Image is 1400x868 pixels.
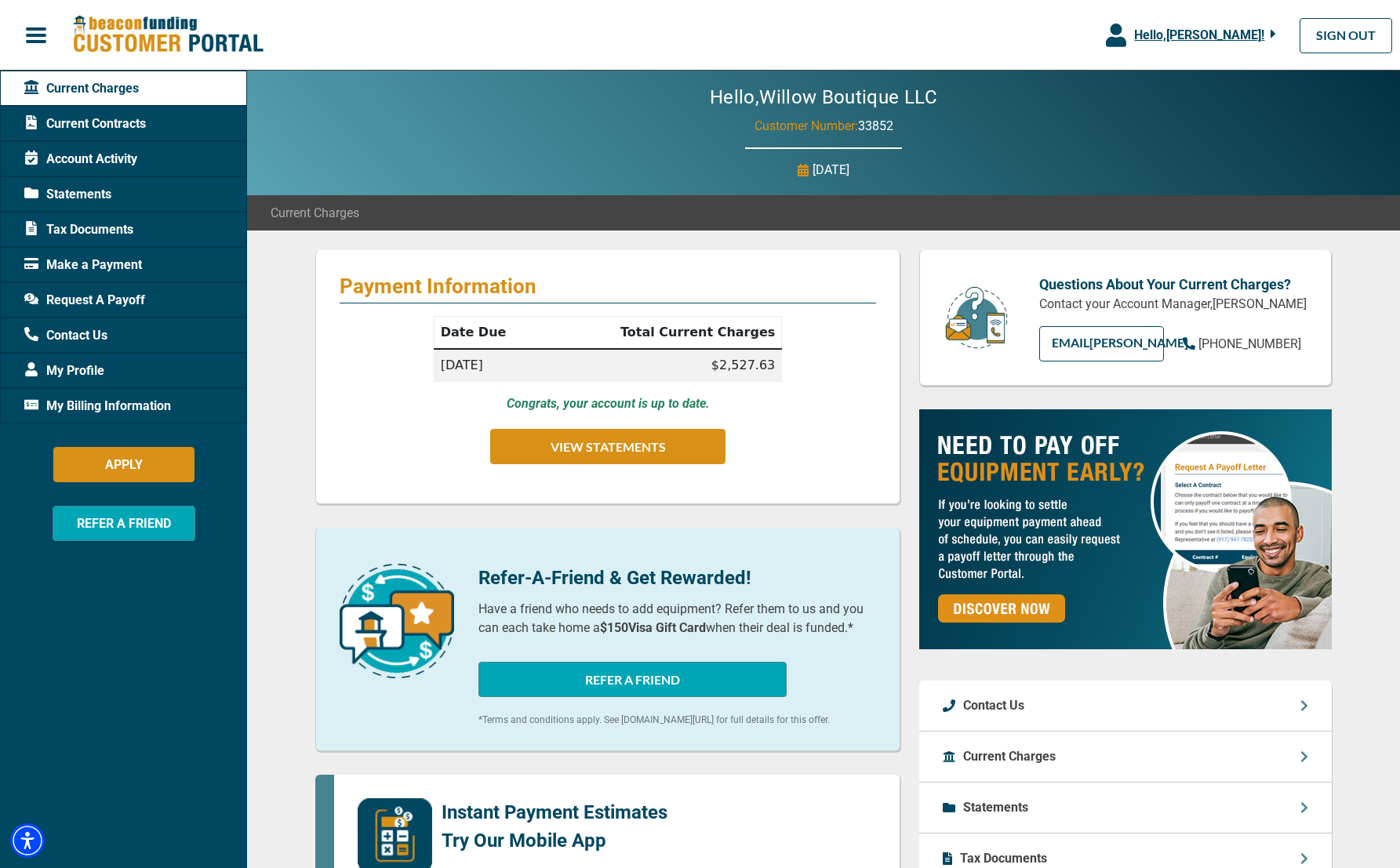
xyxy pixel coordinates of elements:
p: Contact your Account Manager, [PERSON_NAME] [1039,295,1307,314]
p: Tax Documents [960,849,1047,868]
p: Statements [963,798,1028,817]
span: Current Contracts [24,114,146,133]
span: My Billing Information [24,397,171,416]
p: [DATE] [813,161,849,180]
p: Payment Information [340,274,876,299]
span: Customer Number: [755,118,858,133]
span: Contact Us [24,326,107,345]
p: Current Charges [963,747,1056,766]
p: Questions About Your Current Charges? [1039,274,1307,295]
span: Hello, [PERSON_NAME] ! [1134,27,1264,42]
p: Refer-A-Friend & Get Rewarded! [478,564,876,592]
span: Statements [24,185,111,204]
p: *Terms and conditions apply. See [DOMAIN_NAME][URL] for full details for this offer. [478,713,876,727]
th: Total Current Charges [545,317,782,350]
p: Contact Us [963,696,1024,715]
button: REFER A FRIEND [53,506,195,541]
p: Have a friend who needs to add equipment? Refer them to us and you can each take home a when thei... [478,600,876,637]
p: Instant Payment Estimates [442,798,667,826]
span: Account Activity [24,150,137,169]
span: [PHONE_NUMBER] [1198,336,1301,351]
span: Make a Payment [24,256,142,274]
span: Current Charges [24,79,139,98]
td: [DATE] [434,349,545,382]
h2: Hello, Willow Boutique LLC [663,86,984,109]
p: Congrats, your account is up to date. [507,394,710,413]
td: $2,527.63 [545,349,782,382]
img: payoff-ad-px.jpg [919,409,1332,649]
span: Request A Payoff [24,291,145,310]
span: My Profile [24,361,104,380]
a: SIGN OUT [1300,18,1392,53]
span: 33852 [858,118,893,133]
a: [PHONE_NUMBER] [1183,335,1301,354]
th: Date Due [434,317,545,350]
div: Accessibility Menu [10,823,45,858]
span: Current Charges [271,204,359,223]
button: REFER A FRIEND [478,662,787,697]
p: Try Our Mobile App [442,826,667,855]
span: Tax Documents [24,220,133,239]
button: APPLY [53,447,195,482]
img: Beacon Funding Customer Portal Logo [72,15,264,55]
img: customer-service.png [941,285,1012,350]
img: refer-a-friend-icon.png [340,564,454,678]
button: VIEW STATEMENTS [490,429,725,464]
a: EMAIL[PERSON_NAME] [1039,326,1164,361]
b: $150 Visa Gift Card [600,620,706,635]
